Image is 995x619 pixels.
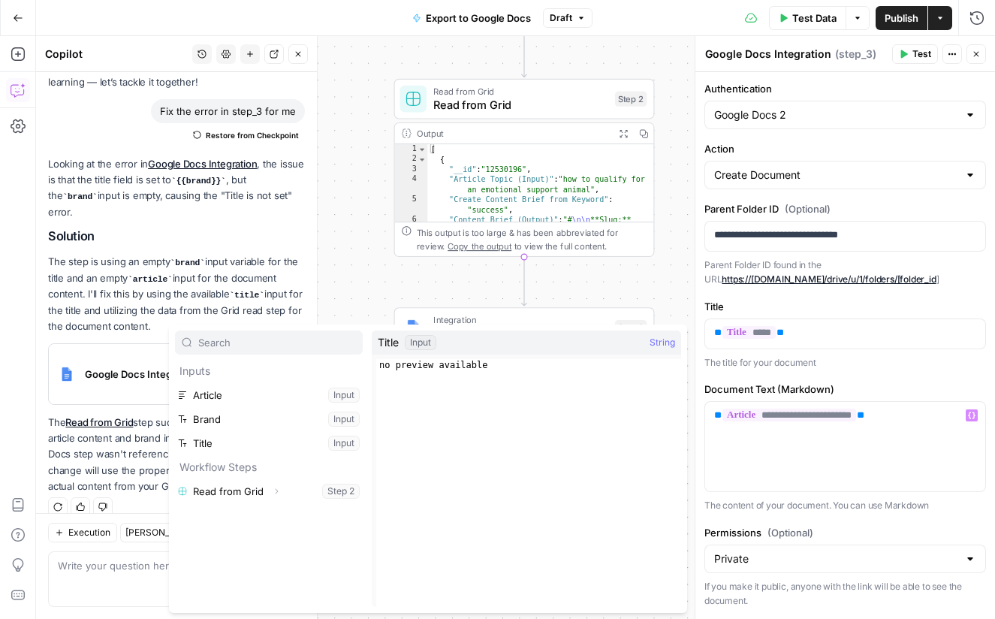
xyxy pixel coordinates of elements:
span: Restore from Checkpoint [206,129,299,141]
span: ( step_3 ) [835,47,876,62]
div: Step 3 [615,320,647,335]
div: 4 [395,174,428,195]
div: Output [417,127,608,140]
span: Execution [68,526,110,539]
span: Toggle code folding, rows 1 through 8 [418,144,427,154]
label: Document Text (Markdown) [704,382,986,397]
button: Draft [543,8,592,28]
code: title [230,291,264,300]
a: Google Docs Integration [148,158,257,170]
span: String [650,335,675,350]
div: IntegrationGoogle Docs IntegrationStep 3 [394,307,655,348]
g: Edge from start to step_2 [522,29,527,77]
input: Google Docs 2 [714,107,958,122]
span: Integration [433,313,608,327]
span: Draft [550,11,572,25]
div: This output is too large & has been abbreviated for review. to view the full content. [417,226,647,253]
button: Execution [48,523,117,542]
input: Search [198,335,356,350]
p: If you make it public, anyone with the link will be able to see the document. [704,579,986,608]
span: Read from Grid [433,96,608,113]
code: article [128,275,172,284]
div: Step 2 [615,92,647,107]
button: Select variable Title [175,431,363,455]
button: Restore from Checkpoint [187,126,305,144]
p: Inputs [175,359,363,383]
input: Create Document [714,168,958,183]
label: Authentication [704,81,986,96]
label: Parent Folder ID [704,201,986,216]
p: Workflow Steps [175,455,363,479]
div: Fix the error in step_3 for me [151,99,305,123]
button: Select variable Article [175,383,363,407]
div: 5 [395,195,428,215]
span: Google Docs Integration (step_3) [85,367,230,382]
div: Read from GridRead from GridStep 2Output[ { "__id":"12530196", "Article Topic (Input)":"how to qu... [394,79,655,257]
p: The step successfully retrieved data with article content and brand information, but the Google D... [48,415,305,494]
button: Test Data [769,6,846,30]
textarea: Google Docs Integration [705,47,831,62]
span: Publish [885,11,918,26]
a: https://[DOMAIN_NAME]/drive/u/1/folders/[folder_id [722,273,936,285]
span: Copy the output [448,241,511,251]
p: The step is using an empty input variable for the title and an empty input for the document conte... [48,254,305,334]
input: Claude Sonnet 4 (default) [125,525,270,540]
label: Title [704,299,986,314]
img: Instagram%20post%20-%201%201.png [405,319,421,336]
p: Parent Folder ID found in the URL ] [704,258,986,287]
span: Test [912,47,931,61]
span: (Optional) [785,201,831,216]
p: I might make mistakes now and then, but I’m always learning — let’s tackle it together! [48,58,305,89]
label: Permissions [704,525,986,540]
button: Test [892,44,938,64]
div: 2 [395,155,428,165]
a: Read from Grid [65,416,133,428]
code: brand [170,258,205,267]
button: Select variable Brand [175,407,363,431]
span: (Optional) [767,525,813,540]
span: Title [378,335,399,350]
span: Test Data [792,11,837,26]
h2: Solution [48,229,305,243]
div: Input [405,335,436,350]
span: Export to Google Docs [426,11,531,26]
div: 3 [395,165,428,174]
p: The content of your document. You can use Markdown [704,498,986,513]
g: Edge from step_2 to step_3 [522,257,527,306]
div: 1 [395,144,428,154]
button: Export to Google Docs [403,6,540,30]
code: {{brand}} [171,177,226,186]
img: Instagram%20post%20-%201%201.png [55,362,79,386]
label: Action [704,141,986,156]
button: Select variable Read from Grid [175,479,363,503]
p: Looking at the error in , the issue is that the title field is set to , but the input is empty, c... [48,156,305,220]
span: Read from Grid [433,85,608,98]
p: The title for your document [704,355,986,370]
span: Toggle code folding, rows 2 through 7 [418,155,427,165]
button: Publish [876,6,927,30]
div: Copilot [45,47,188,62]
input: Private [714,551,958,566]
code: brand [62,192,97,201]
